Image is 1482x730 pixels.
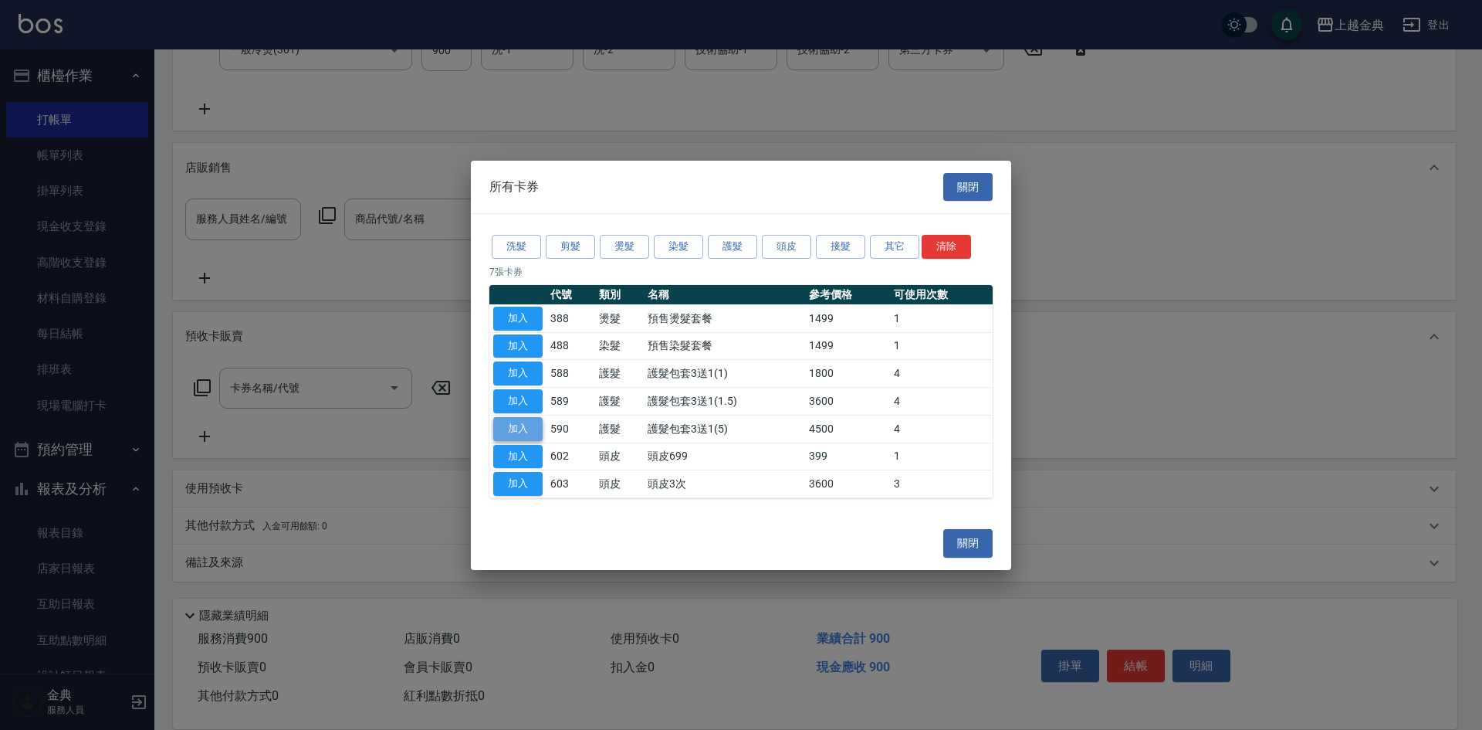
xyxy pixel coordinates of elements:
td: 頭皮699 [644,443,805,470]
td: 1 [890,332,993,360]
td: 燙髮 [595,304,644,332]
td: 護髮包套3送1(5) [644,415,805,443]
td: 590 [546,415,595,443]
td: 1800 [805,360,890,388]
td: 頭皮3次 [644,470,805,498]
td: 399 [805,443,890,470]
td: 預售染髮套餐 [644,332,805,360]
button: 清除 [922,235,971,259]
th: 類別 [595,285,644,305]
td: 3600 [805,388,890,416]
td: 1 [890,443,993,470]
td: 預售燙髮套餐 [644,304,805,332]
button: 染髮 [654,235,703,259]
td: 頭皮 [595,443,644,470]
button: 護髮 [708,235,757,259]
button: 剪髮 [546,235,595,259]
span: 所有卡券 [489,179,539,195]
td: 護髮包套3送1(1) [644,360,805,388]
p: 7 張卡券 [489,265,993,279]
button: 燙髮 [600,235,649,259]
button: 洗髮 [492,235,541,259]
td: 1499 [805,332,890,360]
button: 加入 [493,334,543,358]
td: 護髮包套3送1(1.5) [644,388,805,416]
th: 參考價格 [805,285,890,305]
td: 4 [890,360,993,388]
td: 頭皮 [595,470,644,498]
button: 接髮 [816,235,865,259]
button: 加入 [493,362,543,385]
button: 其它 [870,235,919,259]
td: 588 [546,360,595,388]
td: 4 [890,388,993,416]
td: 4500 [805,415,890,443]
td: 1 [890,304,993,332]
td: 602 [546,443,595,470]
button: 加入 [493,445,543,469]
td: 護髮 [595,388,644,416]
button: 加入 [493,417,543,441]
th: 名稱 [644,285,805,305]
button: 關閉 [943,173,993,202]
td: 1499 [805,304,890,332]
td: 4 [890,415,993,443]
th: 可使用次數 [890,285,993,305]
td: 護髮 [595,360,644,388]
td: 3600 [805,470,890,498]
button: 加入 [493,389,543,413]
td: 染髮 [595,332,644,360]
button: 加入 [493,472,543,496]
td: 護髮 [595,415,644,443]
button: 加入 [493,307,543,331]
td: 603 [546,470,595,498]
td: 589 [546,388,595,416]
button: 關閉 [943,529,993,558]
button: 頭皮 [762,235,811,259]
td: 488 [546,332,595,360]
th: 代號 [546,285,595,305]
td: 388 [546,304,595,332]
td: 3 [890,470,993,498]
